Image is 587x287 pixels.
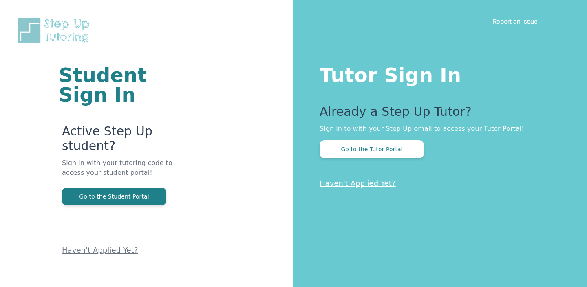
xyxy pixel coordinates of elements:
a: Go to the Tutor Portal [320,145,424,153]
p: Sign in with your tutoring code to access your student portal! [62,158,196,188]
button: Go to the Tutor Portal [320,140,424,158]
img: Step Up Tutoring horizontal logo [16,16,95,44]
button: Go to the Student Portal [62,188,166,205]
a: Haven't Applied Yet? [62,246,138,254]
a: Go to the Student Portal [62,192,166,200]
h1: Tutor Sign In [320,62,554,85]
p: Sign in to with your Step Up email to access your Tutor Portal! [320,124,554,134]
p: Already a Step Up Tutor? [320,104,554,124]
p: Active Step Up student? [62,124,196,158]
a: Haven't Applied Yet? [320,179,396,188]
a: Report an Issue [492,17,538,25]
h1: Student Sign In [59,65,196,104]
